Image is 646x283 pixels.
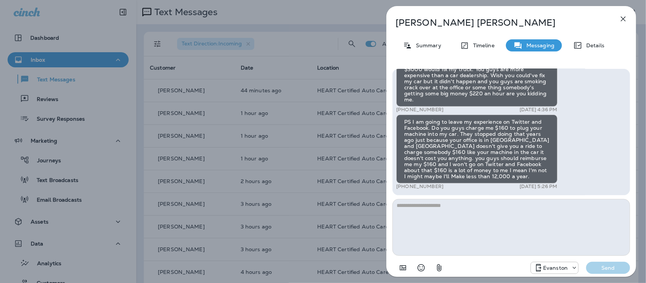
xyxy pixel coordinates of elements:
[395,260,411,275] button: Add in a premade template
[543,265,568,271] p: Evanston
[520,107,557,113] p: [DATE] 4:36 PM
[412,42,441,48] p: Summary
[396,183,444,190] p: [PHONE_NUMBER]
[396,115,557,183] div: PS I am going to leave my experience on Twitter and Facebook. Do you guys charge me $160 to plug ...
[414,260,429,275] button: Select an emoji
[395,17,602,28] p: [PERSON_NAME] [PERSON_NAME]
[396,107,444,113] p: [PHONE_NUMBER]
[531,263,578,272] div: +1 (847) 892-1225
[520,183,557,190] p: [DATE] 5:26 PM
[469,42,495,48] p: Timeline
[523,42,554,48] p: Messaging
[582,42,604,48] p: Details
